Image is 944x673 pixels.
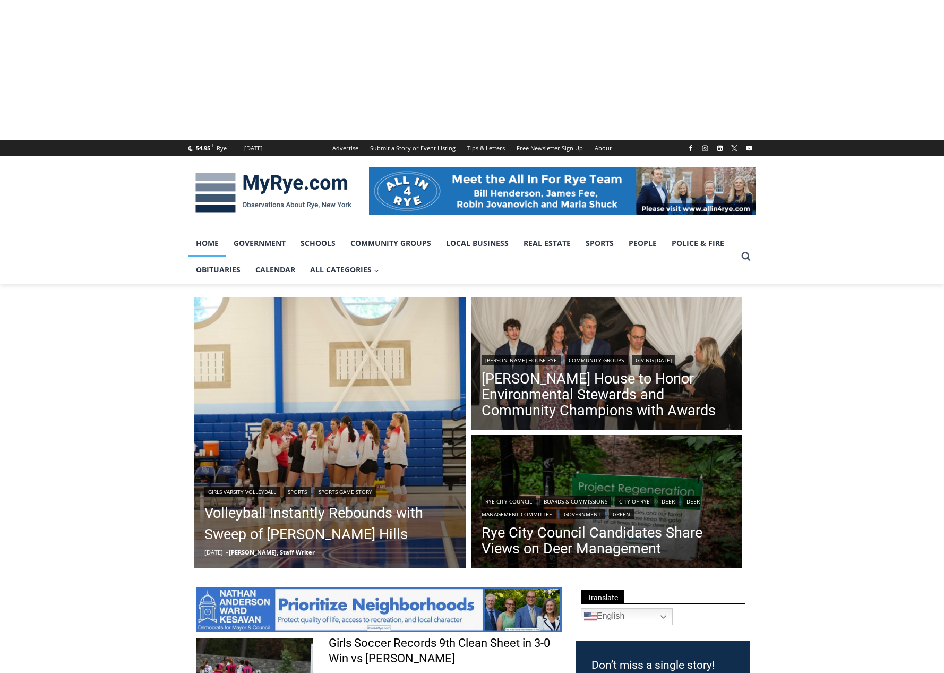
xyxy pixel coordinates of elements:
a: Community Groups [565,355,628,365]
a: Facebook [684,142,697,155]
a: [PERSON_NAME], Staff Writer [229,548,315,556]
div: Rye [217,143,227,153]
span: – [226,548,229,556]
a: Read More Wainwright House to Honor Environmental Stewards and Community Champions with Awards [471,297,743,433]
a: [PERSON_NAME] House to Honor Environmental Stewards and Community Champions with Awards [482,371,732,419]
span: All Categories [310,264,379,276]
a: Green [609,509,634,519]
a: YouTube [743,142,756,155]
a: Calendar [248,257,303,283]
a: Linkedin [714,142,726,155]
nav: Primary Navigation [188,230,736,284]
a: Free Newsletter Sign Up [511,140,589,156]
a: Giving [DATE] [632,355,675,365]
a: Boards & Commissions [540,496,611,507]
a: About [589,140,617,156]
a: Read More Rye City Council Candidates Share Views on Deer Management [471,435,743,571]
span: Translate [581,590,624,604]
a: English [581,608,673,625]
nav: Secondary Navigation [327,140,617,156]
img: (PHOTO: The Rye Nature Center maintains two fenced deer exclosure areas to keep deer out and allo... [471,435,743,571]
div: | | [204,484,455,497]
a: Home [188,230,226,257]
a: Girls Varsity Volleyball [204,487,280,497]
a: All Categories [303,257,387,283]
a: Instagram [699,142,711,155]
img: (PHOTO: The 2025 Rye Varsity Volleyball team from a 3-0 win vs. Port Chester on Saturday, Septemb... [194,297,466,569]
a: Advertise [327,140,364,156]
div: [DATE] [244,143,263,153]
img: MyRye.com [188,165,358,220]
a: People [621,230,664,257]
a: Government [226,230,293,257]
a: Volleyball Instantly Rebounds with Sweep of [PERSON_NAME] Hills [204,502,455,545]
a: Girls Soccer Records 9th Clean Sheet in 3-0 Win vs [PERSON_NAME] [329,636,562,666]
a: Schools [293,230,343,257]
img: en [584,610,597,623]
a: Tips & Letters [461,140,511,156]
a: Sports [284,487,311,497]
time: [DATE] [204,548,223,556]
span: F [212,142,214,148]
a: Real Estate [516,230,578,257]
a: Obituaries [188,257,248,283]
a: Government [560,509,605,519]
a: City of Rye [615,496,654,507]
div: | | [482,353,732,365]
button: View Search Form [736,247,756,266]
a: Local Business [439,230,516,257]
a: Community Groups [343,230,439,257]
a: Sports [578,230,621,257]
a: [PERSON_NAME] House Rye [482,355,561,365]
a: X [728,142,741,155]
a: Rye City Council [482,496,536,507]
a: Deer [658,496,679,507]
a: Read More Volleyball Instantly Rebounds with Sweep of Byram Hills [194,297,466,569]
img: All in for Rye [369,167,756,215]
a: Sports Game Story [315,487,376,497]
span: 54.95 [196,144,210,152]
a: Police & Fire [664,230,732,257]
img: (PHOTO: Ferdinand Coghlan (Rye High School Eagle Scout), Lisa Dominici (executive director, Rye Y... [471,297,743,433]
a: Submit a Story or Event Listing [364,140,461,156]
a: Rye City Council Candidates Share Views on Deer Management [482,525,732,557]
div: | | | | | | [482,494,732,519]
